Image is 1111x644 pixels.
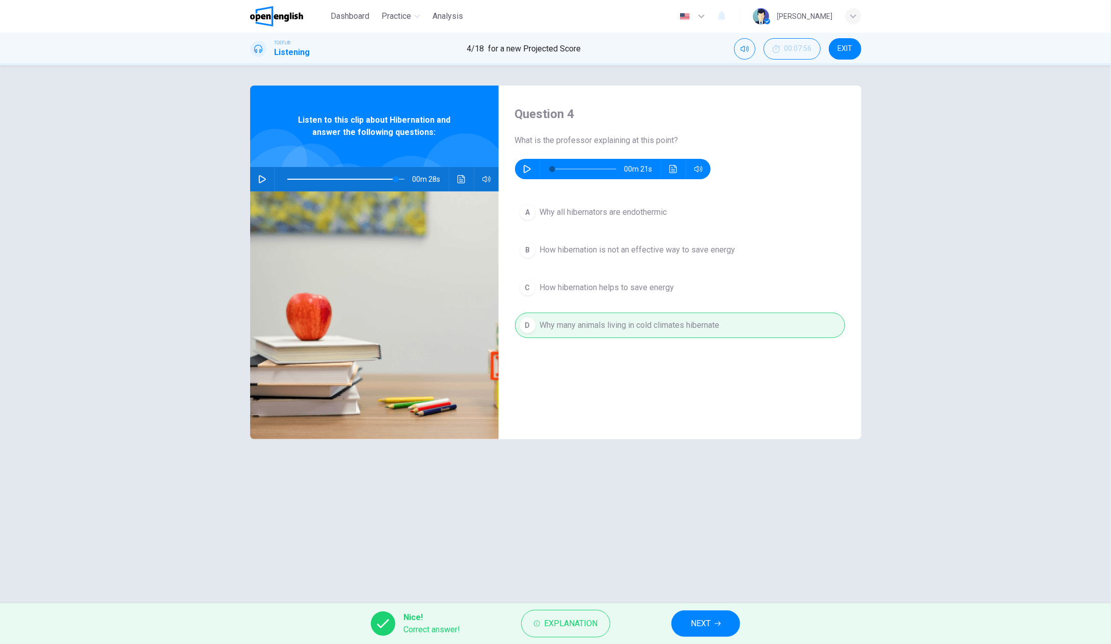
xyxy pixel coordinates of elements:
[283,114,466,138] span: Listen to this clip about Hibernation and answer the following questions:
[521,610,610,637] button: Explanation
[250,6,327,26] a: OpenEnglish logo
[413,167,449,191] span: 00m 28s
[784,45,812,53] span: 00:07:56
[453,167,470,191] button: Click to see the audio transcription
[382,10,411,22] span: Practice
[515,134,845,147] span: What is the professor explaining at this point?
[403,624,460,636] span: Correct answer!
[467,43,484,55] span: 4 / 18
[544,617,598,631] span: Explanation
[777,10,833,22] div: [PERSON_NAME]
[753,8,769,24] img: Profile picture
[837,45,852,53] span: EXIT
[691,617,711,631] span: NEXT
[377,7,424,25] button: Practice
[764,38,821,60] div: Hide
[515,106,845,122] h4: Question 4
[432,10,463,22] span: Analysis
[764,38,821,60] button: 00:07:56
[250,191,499,439] img: Listen to this clip about Hibernation and answer the following questions:
[428,7,467,25] button: Analysis
[275,46,310,59] h1: Listening
[327,7,373,25] button: Dashboard
[671,610,740,637] button: NEXT
[734,38,755,60] div: Mute
[275,39,291,46] span: TOEFL®
[403,611,460,624] span: Nice!
[829,38,861,60] button: EXIT
[489,43,581,55] span: for a new Projected Score
[625,159,661,179] span: 00m 21s
[331,10,369,22] span: Dashboard
[679,13,691,20] img: en
[250,6,304,26] img: OpenEnglish logo
[665,159,682,179] button: Click to see the audio transcription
